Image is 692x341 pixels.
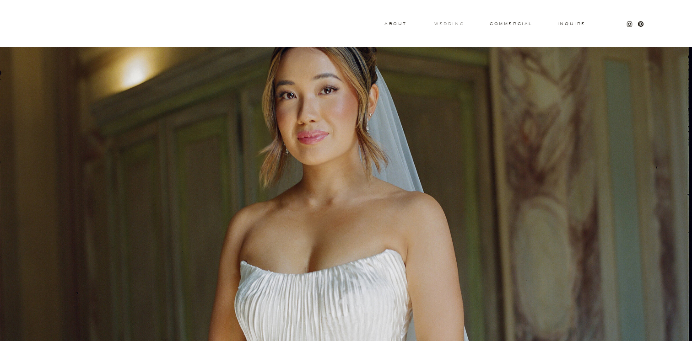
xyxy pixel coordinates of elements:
a: Inquire [557,22,586,27]
a: About [384,22,405,25]
a: commercial [490,22,532,26]
a: wedding [434,22,464,25]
